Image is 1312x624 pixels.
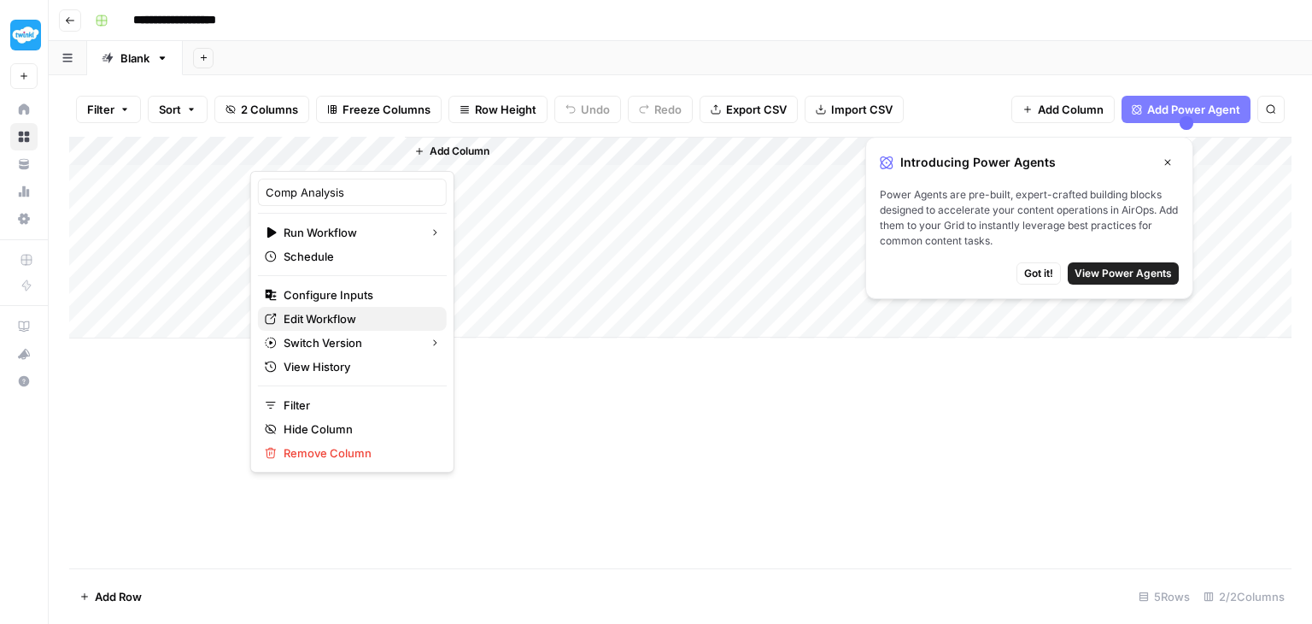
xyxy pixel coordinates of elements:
span: View History [284,358,433,375]
div: What's new? [11,341,37,367]
a: Home [10,96,38,123]
span: Redo [654,101,682,118]
span: Hide Column [284,421,433,438]
span: Got it! [1024,266,1053,281]
span: Import CSV [831,101,893,118]
button: Redo [628,96,693,123]
span: Add Row [95,588,142,605]
button: Workspace: Twinkl [10,14,38,56]
span: Filter [284,397,433,414]
button: Row Height [448,96,548,123]
span: Add Column [430,144,489,159]
span: Export CSV [726,101,787,118]
a: Browse [10,123,38,150]
a: Usage [10,178,38,205]
div: 5 Rows [1132,583,1197,610]
span: Add Power Agent [1147,101,1240,118]
span: Row Height [475,101,536,118]
span: Filter [87,101,114,118]
button: Add Column [1011,96,1115,123]
button: Sort [148,96,208,123]
span: Edit Workflow [284,310,433,327]
span: Switch Version [284,334,416,351]
button: Got it! [1016,262,1061,285]
a: Blank [87,41,183,75]
button: 2 Columns [214,96,309,123]
span: Add Column [1038,101,1104,118]
div: 2/2 Columns [1197,583,1291,610]
button: View Power Agents [1068,262,1179,285]
span: Sort [159,101,181,118]
span: Configure Inputs [284,286,433,303]
button: Add Column [407,140,496,162]
button: What's new? [10,340,38,368]
button: Filter [76,96,141,123]
span: Power Agents are pre-built, expert-crafted building blocks designed to accelerate your content op... [880,187,1179,249]
button: Export CSV [700,96,798,123]
button: Freeze Columns [316,96,442,123]
span: Run Workflow [284,224,416,241]
button: Add Power Agent [1122,96,1250,123]
span: Schedule [284,248,433,265]
a: Settings [10,205,38,233]
img: Twinkl Logo [10,20,41,50]
span: 2 Columns [241,101,298,118]
button: Add Row [69,583,152,610]
button: Import CSV [805,96,904,123]
span: Remove Column [284,444,433,462]
span: Freeze Columns [343,101,430,118]
a: Your Data [10,150,38,178]
button: Help + Support [10,368,38,395]
span: Undo [581,101,610,118]
button: Undo [554,96,621,123]
div: Blank [120,50,149,67]
div: Introducing Power Agents [880,151,1179,174]
a: AirOps Academy [10,313,38,340]
span: View Power Agents [1075,266,1172,281]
